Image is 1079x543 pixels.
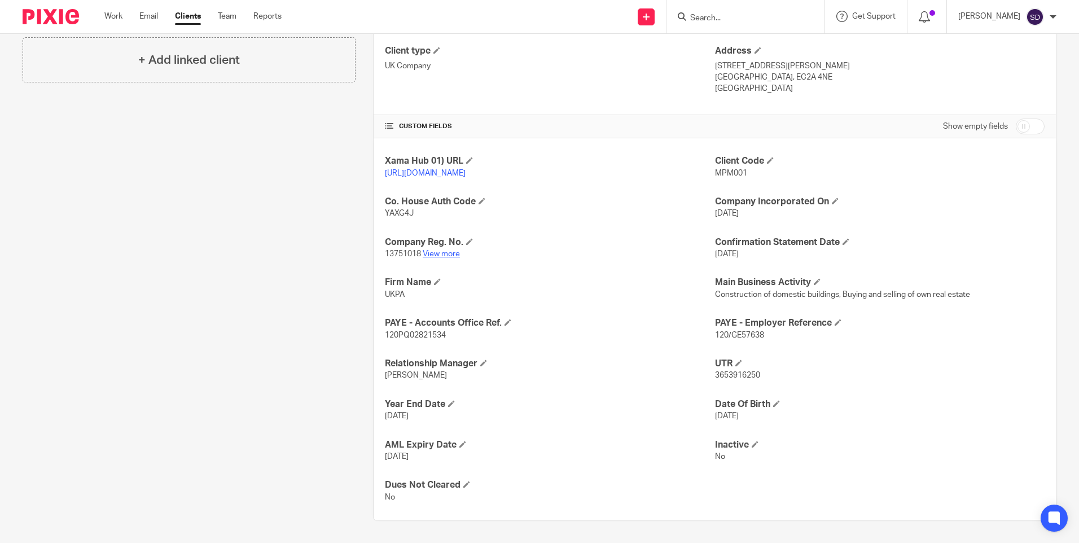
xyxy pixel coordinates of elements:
a: Team [218,11,236,22]
h4: AML Expiry Date [385,439,714,451]
span: MPM001 [715,169,747,177]
h4: Dues Not Cleared [385,479,714,491]
span: Get Support [852,12,896,20]
a: Work [104,11,122,22]
span: [DATE] [715,250,739,258]
span: [PERSON_NAME] [385,371,447,379]
span: [DATE] [385,412,409,420]
p: [GEOGRAPHIC_DATA] [715,83,1045,94]
h4: Client Code [715,155,1045,167]
span: [DATE] [715,209,739,217]
span: 120PQ02821534 [385,331,446,339]
h4: PAYE - Employer Reference [715,317,1045,329]
span: 3653916250 [715,371,760,379]
img: Pixie [23,9,79,24]
h4: Firm Name [385,277,714,288]
span: No [385,493,395,501]
h4: Confirmation Statement Date [715,237,1045,248]
h4: Company Incorporated On [715,196,1045,208]
span: Construction of domestic buildings, Buying and selling of own real estate [715,291,970,299]
span: [DATE] [715,412,739,420]
h4: Client type [385,45,714,57]
img: svg%3E [1026,8,1044,26]
span: YAXG4J [385,209,414,217]
h4: Date Of Birth [715,399,1045,410]
span: 120/GE57638 [715,331,764,339]
h4: UTR [715,358,1045,370]
span: UKPA [385,291,405,299]
p: UK Company [385,60,714,72]
h4: Co. House Auth Code [385,196,714,208]
h4: Relationship Manager [385,358,714,370]
span: No [715,453,725,461]
p: [GEOGRAPHIC_DATA], EC2A 4NE [715,72,1045,83]
span: 13751018 [385,250,421,258]
h4: Year End Date [385,399,714,410]
h4: + Add linked client [138,51,240,69]
h4: Main Business Activity [715,277,1045,288]
p: [PERSON_NAME] [958,11,1020,22]
h4: PAYE - Accounts Office Ref. [385,317,714,329]
label: Show empty fields [943,121,1008,132]
input: Search [689,14,791,24]
a: Reports [253,11,282,22]
span: [DATE] [385,453,409,461]
h4: Xama Hub 01) URL [385,155,714,167]
a: View more [423,250,460,258]
h4: Address [715,45,1045,57]
h4: Company Reg. No. [385,237,714,248]
a: Clients [175,11,201,22]
p: [STREET_ADDRESS][PERSON_NAME] [715,60,1045,72]
h4: Inactive [715,439,1045,451]
h4: CUSTOM FIELDS [385,122,714,131]
a: Email [139,11,158,22]
a: [URL][DOMAIN_NAME] [385,169,466,177]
